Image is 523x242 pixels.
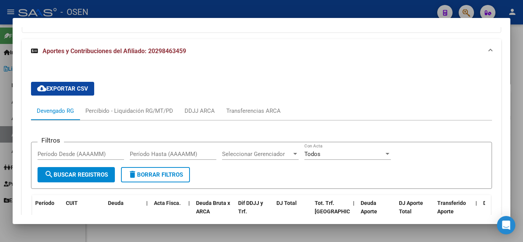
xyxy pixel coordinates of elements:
span: Transferido Aporte [437,200,466,215]
datatable-header-cell: DJ Aporte Total [396,195,434,229]
span: Buscar Registros [44,171,108,178]
datatable-header-cell: CUIT [63,195,105,229]
datatable-header-cell: DJ Total [273,195,312,229]
datatable-header-cell: Período [32,195,63,229]
span: | [146,200,148,206]
span: Dif DDJJ y Trf. [238,200,263,215]
mat-icon: search [44,170,54,179]
span: Deuda [108,200,124,206]
button: Borrar Filtros [121,167,190,182]
span: Deuda Aporte [361,200,377,215]
datatable-header-cell: | [350,195,358,229]
span: Deuda Contr. [483,200,515,206]
span: | [188,200,190,206]
mat-icon: cloud_download [37,84,46,93]
span: | [476,200,477,206]
div: Open Intercom Messenger [497,216,515,234]
div: Transferencias ARCA [226,107,281,115]
datatable-header-cell: | [185,195,193,229]
span: Deuda Bruta x ARCA [196,200,230,215]
mat-icon: delete [128,170,137,179]
span: | [353,200,355,206]
datatable-header-cell: Deuda [105,195,143,229]
datatable-header-cell: Acta Fisca. [151,195,185,229]
button: Buscar Registros [38,167,115,182]
datatable-header-cell: Deuda Bruta x ARCA [193,195,235,229]
span: Borrar Filtros [128,171,183,178]
span: Tot. Trf. [GEOGRAPHIC_DATA] [315,200,367,215]
datatable-header-cell: Tot. Trf. Bruto [312,195,350,229]
div: Devengado RG [37,107,74,115]
span: CUIT [66,200,78,206]
h3: Filtros [38,136,64,145]
span: Seleccionar Gerenciador [222,151,292,158]
span: Acta Fisca. [154,200,181,206]
mat-expansion-panel-header: Aportes y Contribuciones del Afiliado: 20298463459 [22,39,501,63]
datatable-header-cell: Dif DDJJ y Trf. [235,195,273,229]
div: DDJJ ARCA [185,107,215,115]
datatable-header-cell: Deuda Contr. [480,195,518,229]
datatable-header-cell: Deuda Aporte [358,195,396,229]
span: DJ Total [276,200,297,206]
button: Exportar CSV [31,82,94,96]
span: Todos [304,151,320,158]
span: DJ Aporte Total [399,200,423,215]
span: Exportar CSV [37,85,88,92]
datatable-header-cell: Transferido Aporte [434,195,472,229]
datatable-header-cell: | [143,195,151,229]
span: Aportes y Contribuciones del Afiliado: 20298463459 [42,47,186,55]
datatable-header-cell: | [472,195,480,229]
span: Período [35,200,54,206]
div: Percibido - Liquidación RG/MT/PD [85,107,173,115]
